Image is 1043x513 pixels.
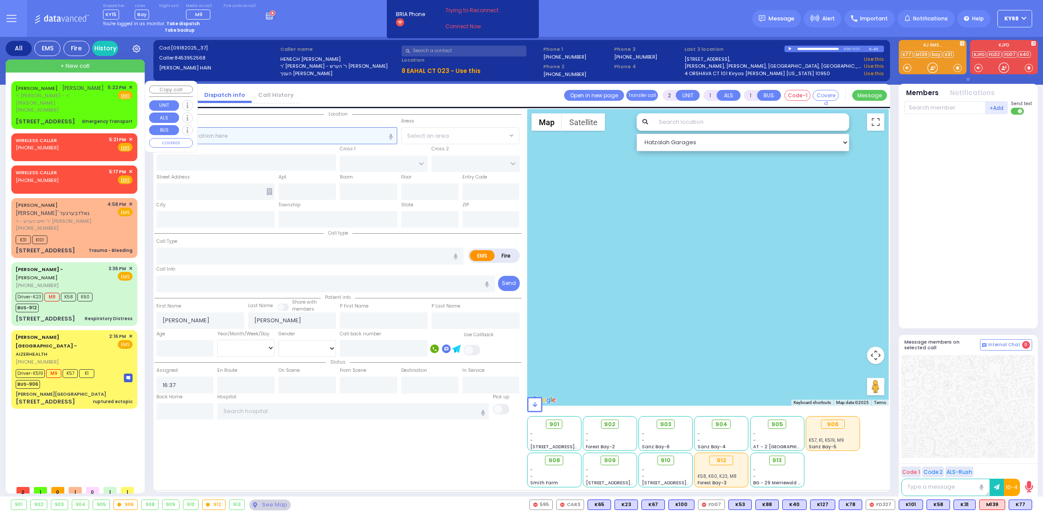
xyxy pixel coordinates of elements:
[1003,51,1017,58] a: FD07
[72,500,89,510] div: 904
[252,91,300,99] a: Call History
[866,500,895,510] div: FD327
[402,46,526,56] input: Search a contact
[529,394,558,406] a: Open this area in Google Maps (opens a new window)
[549,420,559,429] span: 901
[470,250,495,261] label: EMS
[642,437,644,443] span: -
[280,46,399,53] label: Caller name
[432,146,449,152] label: Cross 2
[175,54,206,61] span: 8453952568
[445,7,514,14] span: Trying to Reconnect...
[988,342,1020,348] span: Internal Chat
[103,487,116,493] span: 1
[755,500,779,510] div: K88
[867,347,884,364] button: Map camera controls
[543,63,611,70] span: Phone 2
[16,304,39,312] span: BUS-912
[614,63,682,70] span: Phone 4
[61,293,76,301] span: K58
[171,44,208,51] span: [09182025_37]
[16,266,63,273] span: [PERSON_NAME] -
[16,85,58,92] a: [PERSON_NAME]
[684,46,784,53] label: Last 3 location
[698,437,700,443] span: -
[31,500,47,510] div: 902
[864,56,884,63] a: Use this
[118,340,133,349] span: EMS
[864,70,884,77] a: Use this
[529,500,553,510] div: 595
[16,380,40,389] span: BUS-906
[340,303,369,310] label: P First Name
[156,238,177,245] label: Call Type
[280,56,399,63] label: HENECH [PERSON_NAME]
[548,456,560,465] span: 908
[950,88,995,98] button: Notifications
[109,169,126,175] span: 5:17 PM
[401,367,427,374] label: Destination
[103,3,125,9] label: Dispatcher
[972,51,986,58] a: KJFD
[586,437,588,443] span: -
[324,230,352,236] span: Call type
[69,487,82,493] span: 1
[586,480,668,486] span: [STREET_ADDRESS][PERSON_NAME]
[77,293,93,301] span: K60
[660,420,671,429] span: 903
[159,44,278,52] label: Cad:
[782,500,807,510] div: K40
[753,443,817,450] span: AT - 2 [GEOGRAPHIC_DATA]
[653,113,849,131] input: Search location
[810,500,835,510] div: K127
[195,11,203,18] span: M9
[156,266,175,273] label: Call Info
[822,15,835,23] span: Alert
[248,302,273,309] label: Last Name
[217,394,236,400] label: Hospital
[135,3,149,9] label: Lines
[16,334,77,349] span: [PERSON_NAME][GEOGRAPHIC_DATA] -
[867,113,884,131] button: Toggle fullscreen view
[149,86,193,94] button: Copy call
[641,500,665,510] div: K67
[562,113,605,131] button: Show satellite imagery
[149,138,193,148] button: COVERED
[46,369,61,378] span: M9
[614,46,682,53] span: Phone 3
[156,202,166,209] label: City
[586,473,588,480] span: -
[586,467,588,473] span: -
[709,456,733,465] div: 912
[16,169,57,176] a: WIRELESS CALLER
[642,430,644,437] span: -
[324,111,352,117] span: Location
[604,456,616,465] span: 909
[970,43,1038,49] label: KJFD
[51,487,64,493] span: 0
[166,20,200,27] strong: Take dispatch
[16,137,57,144] a: WIRELESS CALLER
[103,20,165,27] span: You're logged in as monitor.
[684,56,730,63] a: [STREET_ADDRESS],
[129,333,133,340] span: ✕
[16,391,106,397] div: [PERSON_NAME][GEOGRAPHIC_DATA]
[16,282,59,289] span: [PHONE_NUMBER]
[901,467,921,477] button: Code 1
[904,339,980,351] h5: Message members on selected call
[340,331,381,338] label: Call back number
[165,27,195,33] strong: Take backup
[930,51,942,58] a: bay
[321,294,355,301] span: Patient info
[604,420,615,429] span: 902
[494,250,518,261] label: Fire
[156,367,178,374] label: Assigned
[16,397,75,406] div: [STREET_ADDRESS]
[922,467,944,477] button: Code 2
[676,90,700,101] button: UNIT
[279,174,286,181] label: Apt
[904,101,986,114] input: Search member
[407,132,449,140] span: Select an area
[1011,100,1032,107] span: Send text
[118,208,133,216] span: EMS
